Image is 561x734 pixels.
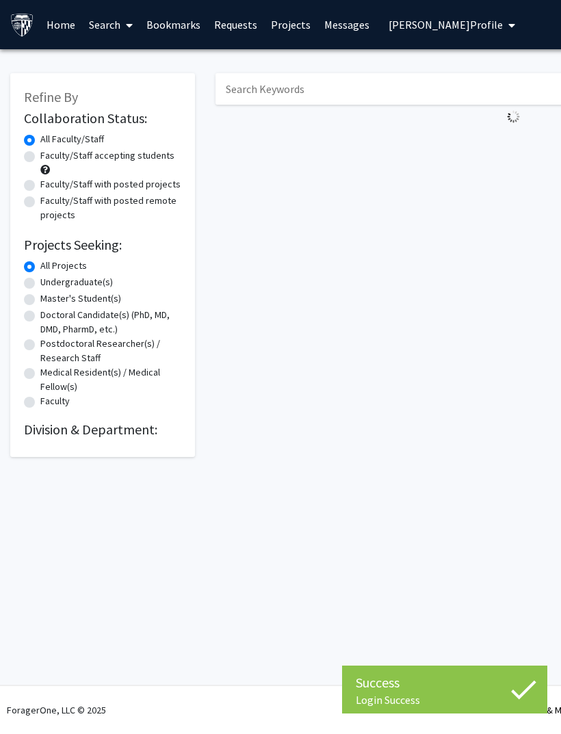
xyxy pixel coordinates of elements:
div: Success [356,672,534,693]
span: Refine By [24,88,78,105]
h2: Collaboration Status: [24,110,181,127]
div: Login Success [356,693,534,707]
label: Master's Student(s) [40,291,121,306]
label: Doctoral Candidate(s) (PhD, MD, DMD, PharmD, etc.) [40,308,181,337]
label: Undergraduate(s) [40,275,113,289]
label: Faculty/Staff accepting students [40,148,174,163]
span: [PERSON_NAME] Profile [389,18,503,31]
img: Johns Hopkins University Logo [10,13,34,37]
label: Postdoctoral Researcher(s) / Research Staff [40,337,181,365]
a: Projects [264,1,317,49]
label: All Faculty/Staff [40,132,104,146]
a: Requests [207,1,264,49]
div: ForagerOne, LLC © 2025 [7,686,106,734]
label: Medical Resident(s) / Medical Fellow(s) [40,365,181,394]
a: Bookmarks [140,1,207,49]
h2: Projects Seeking: [24,237,181,253]
a: Messages [317,1,376,49]
label: Faculty/Staff with posted projects [40,177,181,192]
label: Faculty/Staff with posted remote projects [40,194,181,222]
label: Faculty [40,394,70,408]
label: All Projects [40,259,87,273]
a: Search [82,1,140,49]
img: Loading [501,105,525,129]
a: Home [40,1,82,49]
h2: Division & Department: [24,421,181,438]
